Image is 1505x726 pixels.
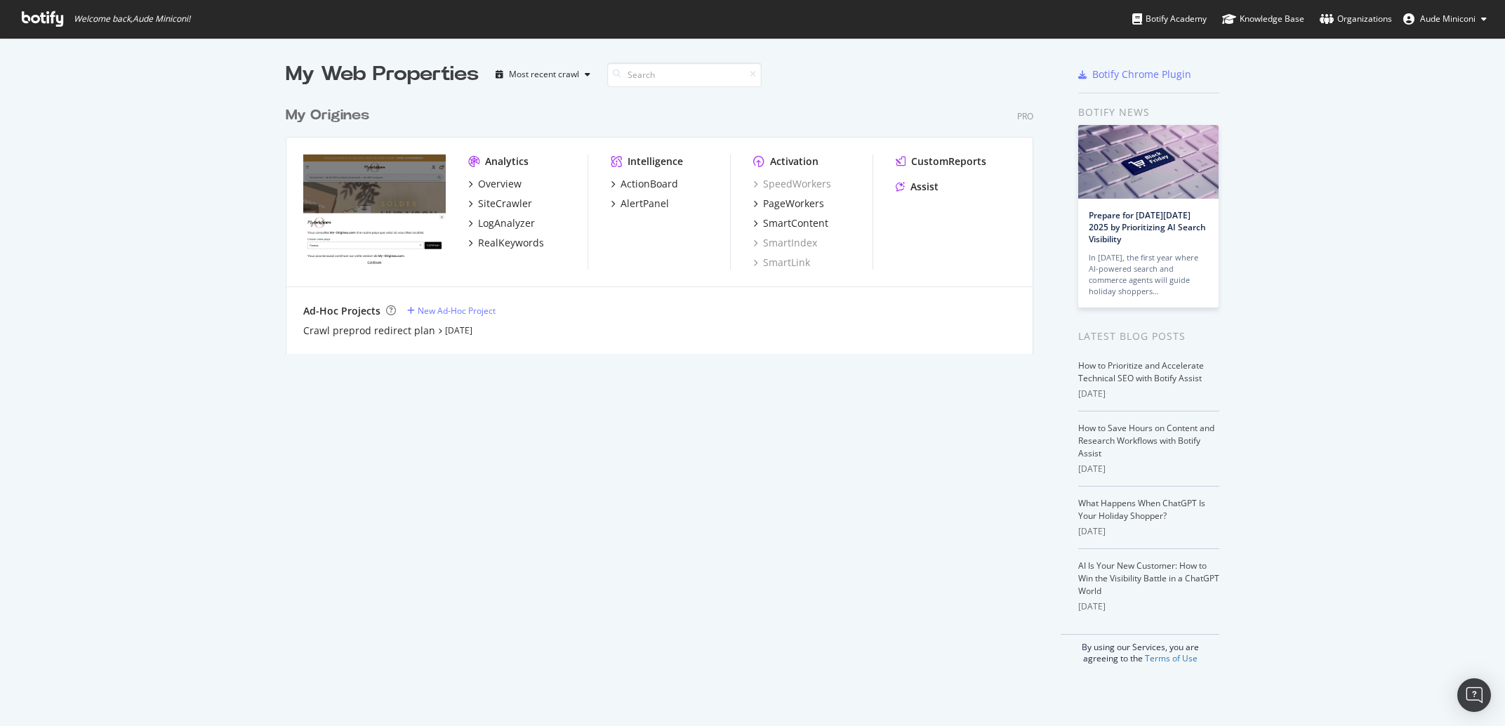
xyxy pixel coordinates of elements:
div: [DATE] [1078,600,1219,613]
div: My Web Properties [286,60,479,88]
a: SmartIndex [753,236,817,250]
div: Botify Academy [1132,12,1207,26]
a: RealKeywords [468,236,544,250]
img: my-origines.com [303,154,446,268]
a: SiteCrawler [468,197,532,211]
div: LogAnalyzer [478,216,535,230]
div: PageWorkers [763,197,824,211]
a: [DATE] [445,324,472,336]
a: SmartLink [753,256,810,270]
a: Overview [468,177,522,191]
div: Knowledge Base [1222,12,1304,26]
div: CustomReports [911,154,986,169]
a: How to Save Hours on Content and Research Workflows with Botify Assist [1078,422,1214,459]
div: SmartContent [763,216,828,230]
div: Overview [478,177,522,191]
div: [DATE] [1078,525,1219,538]
div: SiteCrawler [478,197,532,211]
div: Activation [770,154,818,169]
div: grid [286,88,1045,354]
div: Ad-Hoc Projects [303,304,380,318]
div: By using our Services, you are agreeing to the [1061,634,1219,664]
span: Aude Miniconi [1420,13,1476,25]
a: PageWorkers [753,197,824,211]
a: Assist [896,180,939,194]
a: SmartContent [753,216,828,230]
img: Prepare for Black Friday 2025 by Prioritizing AI Search Visibility [1078,125,1219,199]
div: My Origines [286,105,369,126]
a: What Happens When ChatGPT Is Your Holiday Shopper? [1078,497,1205,522]
button: Aude Miniconi [1392,8,1498,30]
div: Assist [910,180,939,194]
div: ActionBoard [621,177,678,191]
div: Botify news [1078,105,1219,120]
a: Prepare for [DATE][DATE] 2025 by Prioritizing AI Search Visibility [1089,209,1206,245]
a: My Origines [286,105,375,126]
a: ActionBoard [611,177,678,191]
div: [DATE] [1078,388,1219,400]
div: Analytics [485,154,529,169]
div: Intelligence [628,154,683,169]
div: Latest Blog Posts [1078,329,1219,344]
input: Search [607,62,762,87]
div: RealKeywords [478,236,544,250]
a: AI Is Your New Customer: How to Win the Visibility Battle in a ChatGPT World [1078,560,1219,597]
a: AlertPanel [611,197,669,211]
div: [DATE] [1078,463,1219,475]
a: LogAnalyzer [468,216,535,230]
div: Botify Chrome Plugin [1092,67,1191,81]
div: In [DATE], the first year where AI-powered search and commerce agents will guide holiday shoppers… [1089,252,1208,297]
a: New Ad-Hoc Project [407,305,496,317]
a: Terms of Use [1145,652,1198,664]
button: Most recent crawl [490,63,596,86]
div: Organizations [1320,12,1392,26]
a: How to Prioritize and Accelerate Technical SEO with Botify Assist [1078,359,1204,384]
div: Most recent crawl [509,70,579,79]
div: AlertPanel [621,197,669,211]
a: CustomReports [896,154,986,169]
a: Crawl preprod redirect plan [303,324,435,338]
span: Welcome back, Aude Miniconi ! [74,13,190,25]
div: New Ad-Hoc Project [418,305,496,317]
div: Open Intercom Messenger [1457,678,1491,712]
a: SpeedWorkers [753,177,831,191]
div: Pro [1017,110,1033,122]
a: Botify Chrome Plugin [1078,67,1191,81]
